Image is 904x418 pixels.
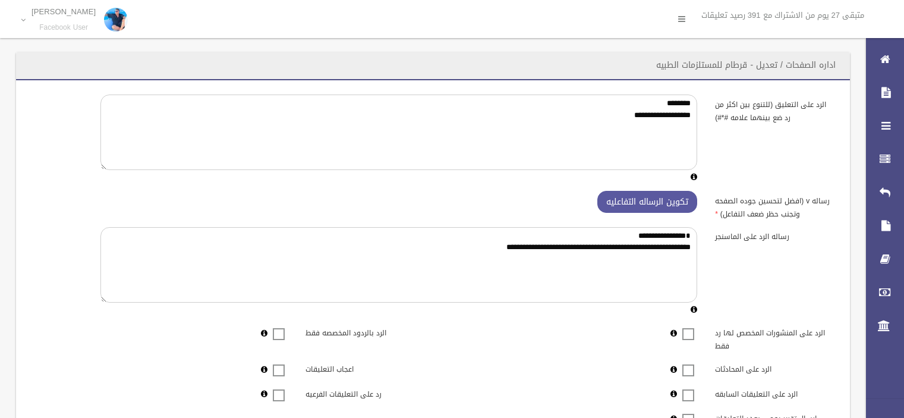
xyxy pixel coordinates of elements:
[706,191,843,221] label: رساله v (افضل لتحسين جوده الصفحه وتجنب حظر ضعف التفاعل)
[297,323,433,340] label: الرد بالردود المخصصه فقط
[297,360,433,376] label: اعجاب التعليقات
[706,384,843,401] label: الرد على التعليقات السابقه
[297,384,433,401] label: رد على التعليقات الفرعيه
[706,95,843,124] label: الرد على التعليق (للتنوع بين اكثر من رد ضع بينهما علامه #*#)
[706,227,843,244] label: رساله الرد على الماسنجر
[32,7,96,16] p: [PERSON_NAME]
[32,23,96,32] small: Facebook User
[706,323,843,353] label: الرد على المنشورات المخصص لها رد فقط
[706,360,843,376] label: الرد على المحادثات
[597,191,697,213] button: تكوين الرساله التفاعليه
[642,54,850,77] header: اداره الصفحات / تعديل - قرطام للمستلزمات الطبيه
